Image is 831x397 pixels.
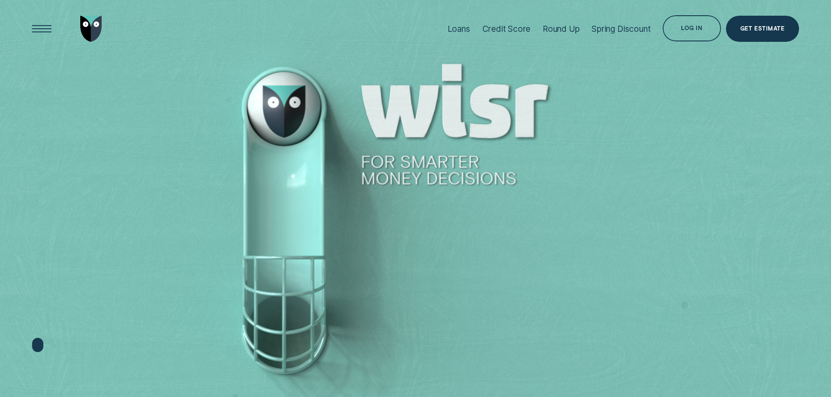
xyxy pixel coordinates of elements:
[80,16,102,42] img: Wisr
[592,24,650,34] div: Spring Discount
[663,15,721,41] button: Log in
[29,16,55,42] button: Open Menu
[448,24,470,34] div: Loans
[726,16,799,42] a: Get Estimate
[543,24,580,34] div: Round Up
[482,24,531,34] div: Credit Score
